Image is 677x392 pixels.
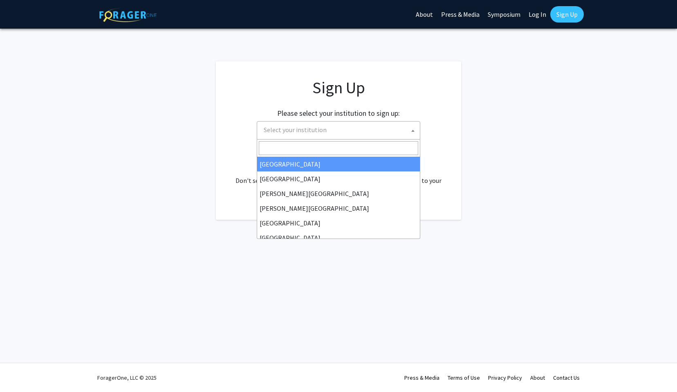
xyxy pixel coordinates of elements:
[448,374,480,381] a: Terms of Use
[277,109,400,118] h2: Please select your institution to sign up:
[257,216,420,230] li: [GEOGRAPHIC_DATA]
[232,78,445,97] h1: Sign Up
[550,6,584,23] a: Sign Up
[232,156,445,195] div: Already have an account? . Don't see your institution? about bringing ForagerOne to your institut...
[257,157,420,171] li: [GEOGRAPHIC_DATA]
[257,230,420,245] li: [GEOGRAPHIC_DATA]
[257,171,420,186] li: [GEOGRAPHIC_DATA]
[404,374,439,381] a: Press & Media
[257,186,420,201] li: [PERSON_NAME][GEOGRAPHIC_DATA]
[488,374,522,381] a: Privacy Policy
[257,201,420,216] li: [PERSON_NAME][GEOGRAPHIC_DATA]
[264,126,327,134] span: Select your institution
[257,121,420,140] span: Select your institution
[553,374,580,381] a: Contact Us
[97,363,157,392] div: ForagerOne, LLC © 2025
[260,122,420,138] span: Select your institution
[530,374,545,381] a: About
[99,8,157,22] img: ForagerOne Logo
[6,355,35,386] iframe: Chat
[259,141,418,155] input: Search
